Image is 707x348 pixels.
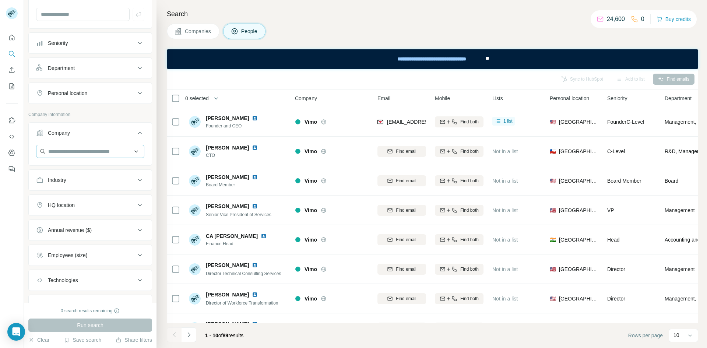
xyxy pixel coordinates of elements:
[6,162,18,176] button: Feedback
[189,175,201,187] img: Avatar
[29,271,152,289] button: Technologies
[29,34,152,52] button: Seniority
[206,144,249,151] span: [PERSON_NAME]
[295,237,301,243] img: Logo of Vimo
[492,237,518,243] span: Not in a list
[665,177,678,184] span: Board
[205,333,243,338] span: results
[206,291,249,298] span: [PERSON_NAME]
[435,205,483,216] button: Find both
[206,300,278,306] span: Director of Workforce Transformation
[252,145,258,151] img: LinkedIn logo
[48,277,78,284] div: Technologies
[460,207,479,214] span: Find both
[6,130,18,143] button: Use Surfe API
[665,95,692,102] span: Department
[29,59,152,77] button: Department
[29,246,152,264] button: Employees (size)
[241,28,258,35] span: People
[29,296,152,314] button: Keywords
[396,177,416,184] span: Find email
[6,63,18,77] button: Enrich CSV
[377,293,426,304] button: Find email
[252,262,258,268] img: LinkedIn logo
[559,118,598,126] span: [GEOGRAPHIC_DATA]
[189,322,201,334] img: Avatar
[189,234,201,246] img: Avatar
[305,295,317,302] span: Vimo
[205,333,218,338] span: 1 - 10
[29,84,152,102] button: Personal location
[206,232,258,240] span: CA [PERSON_NAME]
[435,175,483,186] button: Find both
[550,207,556,214] span: 🇺🇸
[607,95,627,102] span: Seniority
[218,333,223,338] span: of
[550,236,556,243] span: 🇮🇳
[377,175,426,186] button: Find email
[206,152,261,159] span: CTO
[29,196,152,214] button: HQ location
[607,15,625,24] p: 24,600
[295,119,301,125] img: Logo of Vimo
[396,236,416,243] span: Find email
[48,89,87,97] div: Personal location
[460,119,479,125] span: Find both
[435,234,483,245] button: Find both
[460,295,479,302] span: Find both
[305,118,317,126] span: Vimo
[435,95,450,102] span: Mobile
[223,333,229,338] span: 89
[559,207,598,214] span: [GEOGRAPHIC_DATA]
[206,271,281,276] span: Director Technical Consulting Services
[396,148,416,155] span: Find email
[252,203,258,209] img: LinkedIn logo
[396,266,416,273] span: Find email
[435,146,483,157] button: Find both
[435,323,483,334] button: Find both
[182,327,196,342] button: Navigate to next page
[29,171,152,189] button: Industry
[189,293,201,305] img: Avatar
[116,336,152,344] button: Share filters
[48,39,68,47] div: Seniority
[550,95,589,102] span: Personal location
[305,207,317,214] span: Vimo
[6,47,18,60] button: Search
[295,95,317,102] span: Company
[550,177,556,184] span: 🇺🇸
[7,323,25,341] div: Open Intercom Messenger
[6,31,18,44] button: Quick start
[657,14,691,24] button: Buy credits
[607,207,614,213] span: VP
[28,111,152,118] p: Company information
[167,9,698,19] h4: Search
[295,148,301,154] img: Logo of Vimo
[492,296,518,302] span: Not in a list
[48,129,70,137] div: Company
[206,173,249,181] span: [PERSON_NAME]
[6,146,18,159] button: Dashboard
[665,266,695,273] span: Management
[61,307,120,314] div: 0 search results remaining
[48,252,87,259] div: Employees (size)
[377,146,426,157] button: Find email
[377,264,426,275] button: Find email
[189,204,201,216] img: Avatar
[252,115,258,121] img: LinkedIn logo
[206,320,249,328] span: [PERSON_NAME]
[550,266,556,273] span: 🇺🇸
[377,95,390,102] span: Email
[377,118,383,126] img: provider findymail logo
[206,240,270,247] span: Finance Head
[377,234,426,245] button: Find email
[607,178,641,184] span: Board Member
[206,182,261,188] span: Board Member
[206,261,249,269] span: [PERSON_NAME]
[261,233,267,239] img: LinkedIn logo
[189,145,201,157] img: Avatar
[295,266,301,272] img: Logo of Vimo
[305,266,317,273] span: Vimo
[460,266,479,273] span: Find both
[377,205,426,216] button: Find email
